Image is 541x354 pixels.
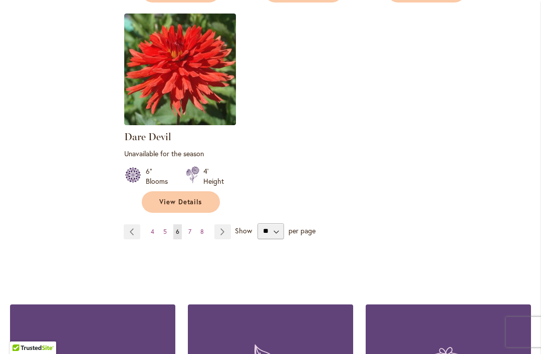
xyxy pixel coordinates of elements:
[161,224,169,239] a: 5
[8,318,36,346] iframe: Launch Accessibility Center
[289,225,316,235] span: per page
[186,224,194,239] a: 7
[124,149,236,158] p: Unavailable for the season
[159,198,202,206] span: View Details
[188,228,191,235] span: 7
[176,228,179,235] span: 6
[200,228,204,235] span: 8
[146,166,174,186] div: 6" Blooms
[124,14,236,125] img: Dare Devil
[148,224,157,239] a: 4
[198,224,206,239] a: 8
[151,228,154,235] span: 4
[235,225,252,235] span: Show
[142,191,220,213] a: View Details
[203,166,224,186] div: 4' Height
[124,131,171,143] a: Dare Devil
[163,228,167,235] span: 5
[124,118,236,127] a: Dare Devil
